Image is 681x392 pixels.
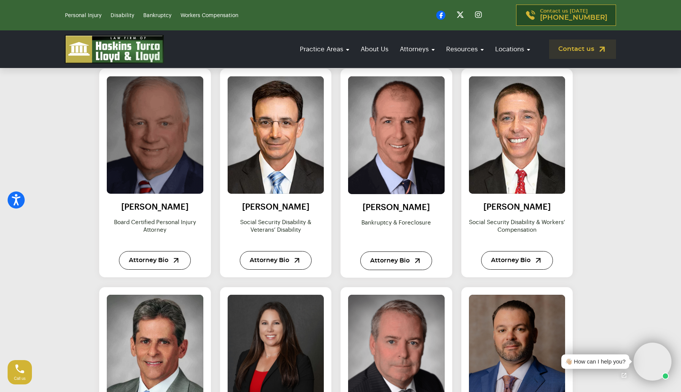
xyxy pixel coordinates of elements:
[491,38,534,60] a: Locations
[181,13,238,18] a: Workers Compensation
[240,251,312,270] a: Attorney Bio
[296,38,353,60] a: Practice Areas
[348,219,445,242] p: Bankruptcy & foreclosure
[442,38,488,60] a: Resources
[360,251,432,270] a: Attorney Bio
[65,35,164,63] img: logo
[65,13,101,18] a: Personal Injury
[228,219,324,242] p: social security disability & veterans’ disability
[143,13,171,18] a: Bankruptcy
[348,76,445,194] img: Colin Lloyd
[396,38,439,60] a: Attorneys
[111,13,134,18] a: Disability
[540,9,607,22] p: Contact us [DATE]
[481,251,553,270] a: Attorney Bio
[540,14,607,22] span: [PHONE_NUMBER]
[107,76,203,194] a: Steve Hoskins
[549,40,616,59] a: Contact us
[363,203,430,212] a: [PERSON_NAME]
[616,367,632,383] a: Open chat
[121,203,188,211] a: [PERSON_NAME]
[565,357,626,366] div: 👋🏼 How can I help you?
[242,203,309,211] a: [PERSON_NAME]
[357,38,392,60] a: About Us
[14,376,26,381] span: Call us
[228,76,324,194] img: louis_turco
[516,5,616,26] a: Contact us [DATE][PHONE_NUMBER]
[107,219,203,242] p: Board Certified Personal Injury Attorney
[469,76,565,194] img: ian_lloyd
[483,203,551,211] a: [PERSON_NAME]
[119,251,191,270] a: Attorney Bio
[102,71,208,200] img: Steve Hoskins
[469,219,565,242] p: Social security disability & workers’ compensation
